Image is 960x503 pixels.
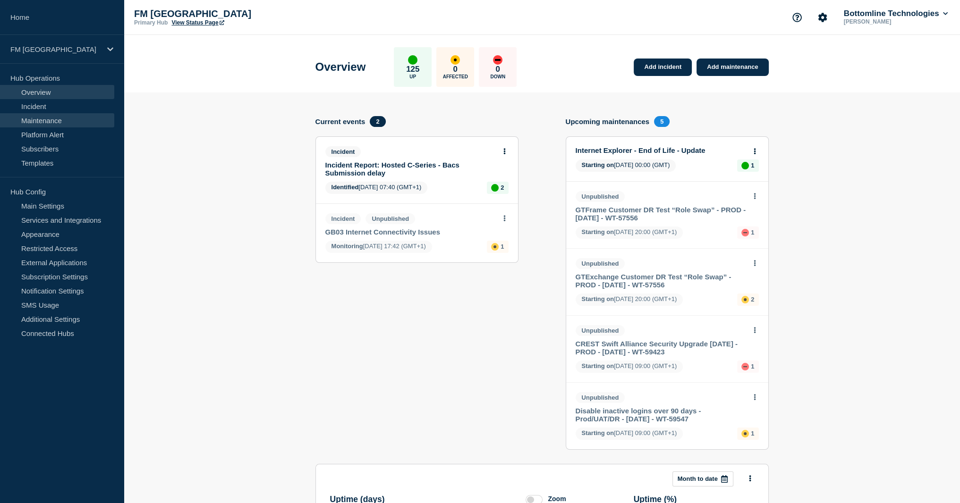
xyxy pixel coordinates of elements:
div: affected [741,430,749,437]
p: Primary Hub [134,19,168,26]
p: FM [GEOGRAPHIC_DATA] [10,45,101,53]
p: FM [GEOGRAPHIC_DATA] [134,8,323,19]
a: View Status Page [171,19,224,26]
span: Unpublished [576,258,625,269]
span: Unpublished [576,325,625,336]
h1: Overview [315,60,366,74]
p: Down [490,74,505,79]
p: 1 [751,162,754,169]
p: Affected [443,74,468,79]
span: Unpublished [576,191,625,202]
span: Starting on [582,161,614,168]
p: [PERSON_NAME] [842,18,940,25]
p: 2 [501,184,504,191]
p: Month to date [678,475,718,482]
button: Account settings [813,8,833,27]
span: Unpublished [365,213,415,224]
div: up [491,184,499,192]
span: 5 [654,116,670,127]
p: 1 [751,363,754,370]
a: Incident Report: Hosted C-Series - Bacs Submission delay [325,161,496,177]
a: Disable inactive logins over 90 days - Prod/UAT/DR - [DATE] - WT-59547 [576,407,746,423]
div: Zoom [548,495,566,503]
span: Starting on [582,429,614,436]
div: affected [450,55,460,65]
span: [DATE] 20:00 (GMT+1) [576,226,683,239]
span: 2 [370,116,385,127]
p: 0 [453,65,458,74]
button: Support [787,8,807,27]
span: Monitoring [331,243,363,250]
div: affected [741,296,749,303]
span: [DATE] 20:00 (GMT+1) [576,293,683,306]
span: Starting on [582,228,614,235]
h4: Current events [315,117,365,126]
div: up [741,162,749,169]
div: down [741,229,749,236]
span: [DATE] 09:00 (GMT+1) [576,360,683,373]
h4: Upcoming maintenances [566,117,650,126]
div: up [408,55,417,65]
span: Identified [331,184,359,191]
a: CREST Swift Alliance Security Upgrade [DATE] - PROD - [DATE] - WT-59423 [576,340,746,356]
span: [DATE] 00:00 (GMT) [576,159,676,172]
a: GTExchange Customer DR Test “Role Swap” - PROD - [DATE] - WT-57556 [576,273,746,289]
div: down [741,363,749,370]
span: [DATE] 17:42 (GMT+1) [325,241,432,253]
button: Month to date [672,471,733,486]
span: Unpublished [576,392,625,403]
p: 1 [751,430,754,437]
a: GB03 Internet Connectivity Issues [325,228,496,236]
p: Up [409,74,416,79]
p: 1 [751,229,754,236]
div: affected [491,243,499,251]
p: 0 [496,65,500,74]
a: GTFrame Customer DR Test “Role Swap” - PROD - [DATE] - WT-57556 [576,206,746,222]
div: down [493,55,502,65]
a: Add maintenance [697,59,768,76]
span: [DATE] 07:40 (GMT+1) [325,182,428,194]
span: [DATE] 09:00 (GMT+1) [576,428,683,440]
span: Incident [325,213,361,224]
p: 125 [406,65,419,74]
a: Internet Explorer - End of Life - Update [576,146,746,154]
button: Bottomline Technologies [842,9,950,18]
a: Add incident [634,59,692,76]
span: Incident [325,146,361,157]
span: Starting on [582,295,614,302]
p: 2 [751,296,754,303]
p: 1 [501,243,504,250]
span: Starting on [582,362,614,369]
